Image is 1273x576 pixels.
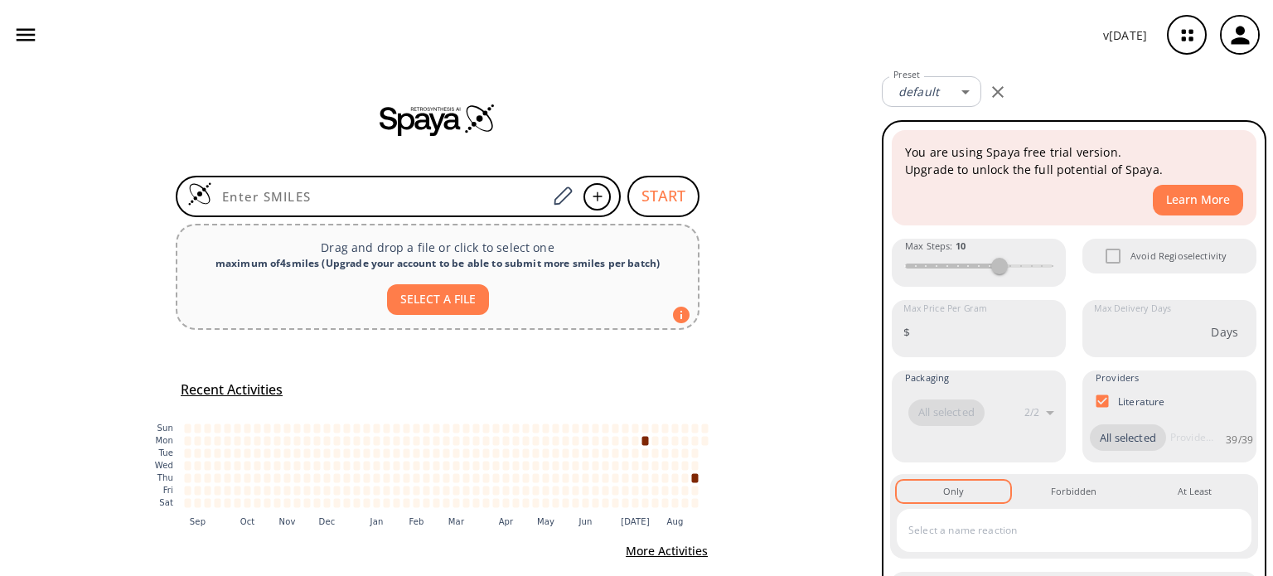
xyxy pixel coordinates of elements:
[174,376,289,404] button: Recent Activities
[155,436,173,445] text: Mon
[1211,323,1238,341] p: Days
[185,424,709,507] g: cell
[1226,433,1253,447] p: 39 / 39
[212,188,547,205] input: Enter SMILES
[448,517,465,526] text: Mar
[163,486,173,495] text: Fri
[190,517,684,526] g: x-axis tick label
[279,517,296,526] text: Nov
[1118,394,1165,409] p: Literature
[157,448,173,457] text: Tue
[155,461,173,470] text: Wed
[897,481,1010,502] button: Only
[627,176,699,217] button: START
[191,239,685,256] p: Drag and drop a file or click to select one
[370,517,384,526] text: Jan
[956,240,966,252] strong: 10
[537,517,554,526] text: May
[1090,430,1166,447] span: All selected
[1017,481,1130,502] button: Forbidden
[1103,27,1147,44] p: v [DATE]
[157,424,173,433] text: Sun
[667,517,684,526] text: Aug
[499,517,514,526] text: Apr
[1166,424,1217,451] input: Provider name
[898,84,939,99] em: default
[380,103,496,136] img: Spaya logo
[619,536,714,567] button: More Activities
[903,303,987,315] label: Max Price Per Gram
[904,517,1219,544] input: Select a name reaction
[578,517,592,526] text: Jun
[1178,484,1212,499] div: At Least
[159,498,173,507] text: Sat
[1153,185,1243,215] button: Learn More
[905,370,949,385] span: Packaging
[621,517,650,526] text: [DATE]
[943,484,964,499] div: Only
[908,404,985,421] span: All selected
[905,239,966,254] span: Max Steps :
[319,517,336,526] text: Dec
[181,381,283,399] h5: Recent Activities
[155,424,173,507] g: y-axis tick label
[1096,370,1139,385] span: Providers
[893,69,920,81] label: Preset
[1024,405,1039,419] p: 2 / 2
[191,256,685,271] div: maximum of 4 smiles ( Upgrade your account to be able to submit more smiles per batch )
[187,182,212,206] img: Logo Spaya
[387,284,489,315] button: SELECT A FILE
[1051,484,1096,499] div: Forbidden
[903,323,910,341] p: $
[157,473,173,482] text: Thu
[409,517,424,526] text: Feb
[1138,481,1251,502] button: At Least
[190,517,206,526] text: Sep
[905,143,1243,178] p: You are using Spaya free trial version. Upgrade to unlock the full potential of Spaya.
[1094,303,1171,315] label: Max Delivery Days
[240,517,255,526] text: Oct
[1130,249,1227,264] span: Avoid Regioselectivity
